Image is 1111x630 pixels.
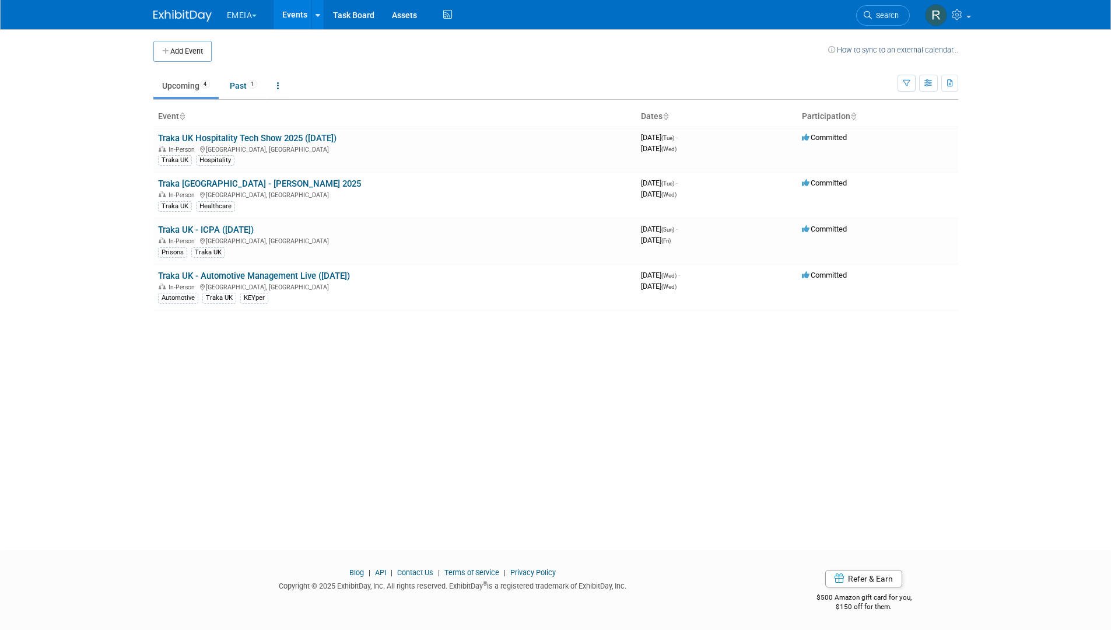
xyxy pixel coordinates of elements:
div: Automotive [158,293,198,303]
div: Hospitality [196,155,234,166]
a: Traka UK - ICPA ([DATE]) [158,225,254,235]
span: (Wed) [661,146,677,152]
div: [GEOGRAPHIC_DATA], [GEOGRAPHIC_DATA] [158,282,632,291]
a: API [375,568,386,577]
a: Traka UK Hospitality Tech Show 2025 ([DATE]) [158,133,337,143]
img: In-Person Event [159,146,166,152]
a: Traka UK - Automotive Management Live ([DATE]) [158,271,350,281]
img: Rafaela Rupere [925,4,947,26]
th: Dates [636,107,797,127]
div: Prisons [158,247,187,258]
div: [GEOGRAPHIC_DATA], [GEOGRAPHIC_DATA] [158,190,632,199]
div: Traka UK [191,247,225,258]
span: [DATE] [641,178,678,187]
span: | [388,568,395,577]
a: Sort by Participation Type [850,111,856,121]
span: - [678,271,680,279]
a: Privacy Policy [510,568,556,577]
span: (Sun) [661,226,674,233]
div: Traka UK [202,293,236,303]
a: Past1 [221,75,266,97]
span: (Wed) [661,272,677,279]
span: (Tue) [661,180,674,187]
a: Upcoming4 [153,75,219,97]
div: Healthcare [196,201,235,212]
th: Participation [797,107,958,127]
span: [DATE] [641,282,677,290]
span: Committed [802,225,847,233]
a: Sort by Start Date [663,111,668,121]
div: $150 off for them. [770,602,958,612]
sup: ® [483,580,487,587]
div: [GEOGRAPHIC_DATA], [GEOGRAPHIC_DATA] [158,236,632,245]
span: [DATE] [641,236,671,244]
span: (Tue) [661,135,674,141]
a: Terms of Service [444,568,499,577]
span: (Wed) [661,191,677,198]
div: KEYper [240,293,268,303]
span: In-Person [169,146,198,153]
button: Add Event [153,41,212,62]
div: Traka UK [158,155,192,166]
a: Traka [GEOGRAPHIC_DATA] - [PERSON_NAME] 2025 [158,178,361,189]
span: In-Person [169,191,198,199]
span: [DATE] [641,144,677,153]
span: Committed [802,271,847,279]
th: Event [153,107,636,127]
a: How to sync to an external calendar... [828,45,958,54]
span: 4 [200,80,210,89]
span: | [435,568,443,577]
span: [DATE] [641,271,680,279]
span: Search [872,11,899,20]
span: (Wed) [661,283,677,290]
a: Sort by Event Name [179,111,185,121]
span: Committed [802,178,847,187]
span: | [501,568,509,577]
a: Contact Us [397,568,433,577]
a: Blog [349,568,364,577]
span: - [676,133,678,142]
span: In-Person [169,237,198,245]
img: In-Person Event [159,237,166,243]
a: Refer & Earn [825,570,902,587]
img: In-Person Event [159,191,166,197]
span: - [676,178,678,187]
span: [DATE] [641,133,678,142]
span: (Fri) [661,237,671,244]
span: 1 [247,80,257,89]
span: | [366,568,373,577]
span: [DATE] [641,190,677,198]
img: ExhibitDay [153,10,212,22]
a: Search [856,5,910,26]
span: Committed [802,133,847,142]
div: Traka UK [158,201,192,212]
div: $500 Amazon gift card for you, [770,585,958,612]
span: - [676,225,678,233]
span: In-Person [169,283,198,291]
div: [GEOGRAPHIC_DATA], [GEOGRAPHIC_DATA] [158,144,632,153]
div: Copyright © 2025 ExhibitDay, Inc. All rights reserved. ExhibitDay is a registered trademark of Ex... [153,578,753,591]
img: In-Person Event [159,283,166,289]
span: [DATE] [641,225,678,233]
